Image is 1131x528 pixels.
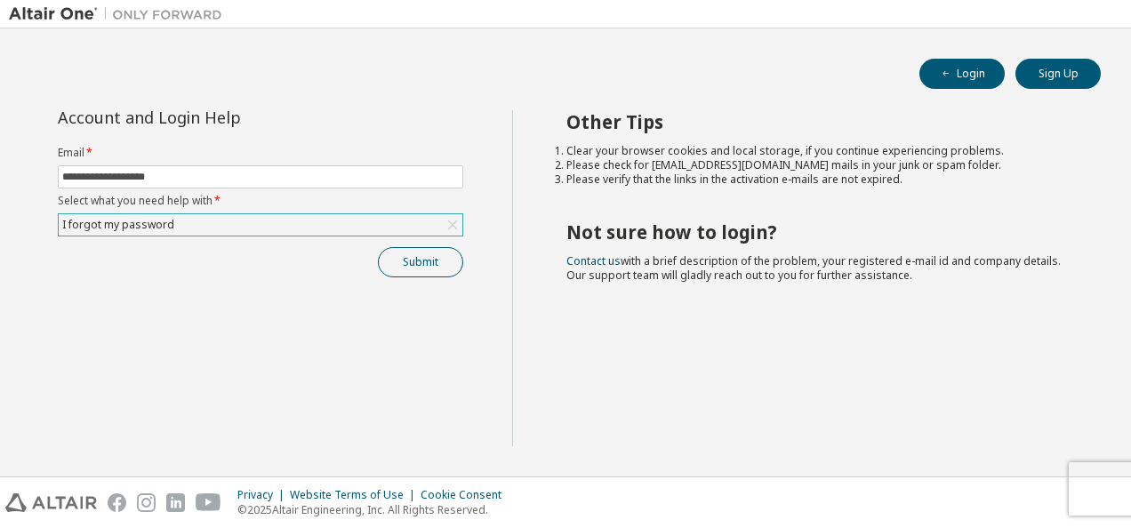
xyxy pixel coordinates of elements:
[9,5,231,23] img: Altair One
[5,493,97,512] img: altair_logo.svg
[566,253,621,268] a: Contact us
[60,215,177,235] div: I forgot my password
[290,488,421,502] div: Website Terms of Use
[566,253,1061,283] span: with a brief description of the problem, your registered e-mail id and company details. Our suppo...
[378,247,463,277] button: Submit
[58,194,463,208] label: Select what you need help with
[566,144,1070,158] li: Clear your browser cookies and local storage, if you continue experiencing problems.
[137,493,156,512] img: instagram.svg
[566,158,1070,172] li: Please check for [EMAIL_ADDRESS][DOMAIN_NAME] mails in your junk or spam folder.
[566,172,1070,187] li: Please verify that the links in the activation e-mails are not expired.
[59,214,462,236] div: I forgot my password
[58,110,382,124] div: Account and Login Help
[196,493,221,512] img: youtube.svg
[919,59,1005,89] button: Login
[566,220,1070,244] h2: Not sure how to login?
[237,502,512,517] p: © 2025 Altair Engineering, Inc. All Rights Reserved.
[58,146,463,160] label: Email
[421,488,512,502] div: Cookie Consent
[237,488,290,502] div: Privacy
[566,110,1070,133] h2: Other Tips
[1015,59,1101,89] button: Sign Up
[108,493,126,512] img: facebook.svg
[166,493,185,512] img: linkedin.svg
